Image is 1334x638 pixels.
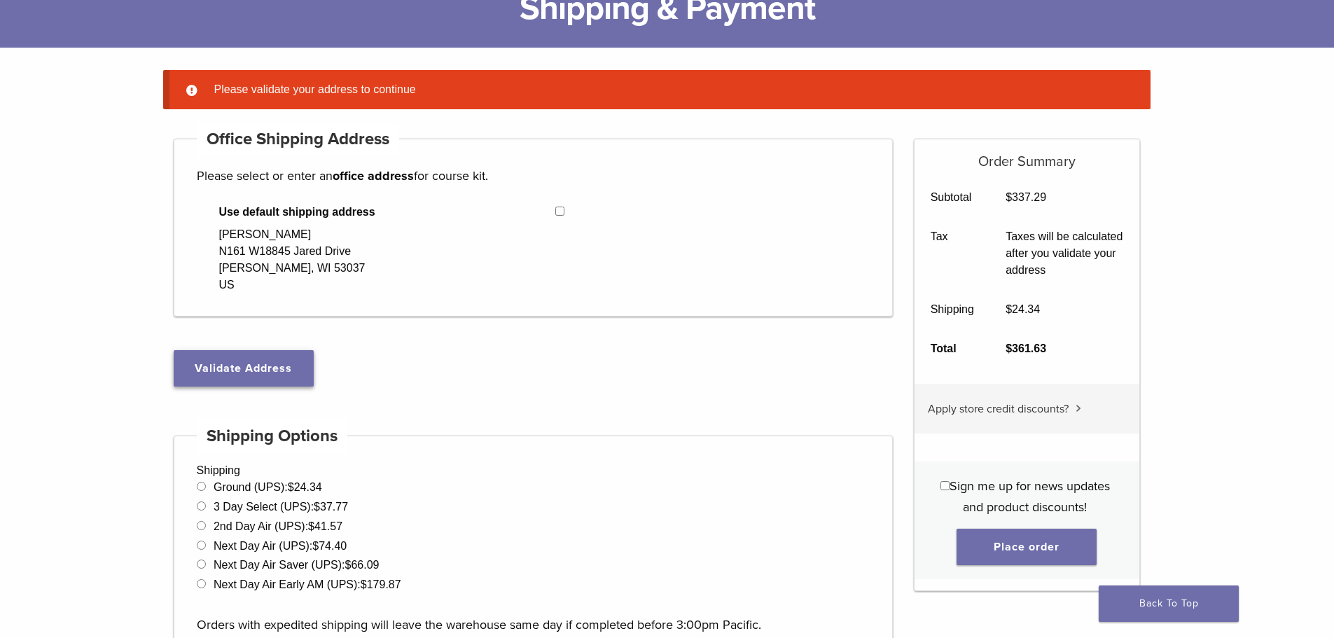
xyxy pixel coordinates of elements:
[219,226,366,293] div: [PERSON_NAME] N161 W18845 Jared Drive [PERSON_NAME], WI 53037 US
[197,165,870,186] p: Please select or enter an for course kit.
[928,402,1069,416] span: Apply store credit discounts?
[361,578,401,590] bdi: 179.87
[197,419,348,453] h4: Shipping Options
[1006,303,1040,315] bdi: 24.34
[312,540,319,552] span: $
[1099,585,1239,622] a: Back To Top
[915,290,990,329] th: Shipping
[197,593,870,635] p: Orders with expedited shipping will leave the warehouse same day if completed before 3:00pm Pacific.
[345,559,380,571] bdi: 66.09
[214,481,322,493] label: Ground (UPS):
[288,481,294,493] span: $
[361,578,367,590] span: $
[308,520,342,532] bdi: 41.57
[214,501,348,513] label: 3 Day Select (UPS):
[314,501,348,513] bdi: 37.77
[915,139,1139,170] h5: Order Summary
[209,81,1128,98] li: Please validate your address to continue
[957,529,1097,565] button: Place order
[312,540,347,552] bdi: 74.40
[288,481,322,493] bdi: 24.34
[1006,342,1012,354] span: $
[214,540,347,552] label: Next Day Air (UPS):
[214,520,342,532] label: 2nd Day Air (UPS):
[950,478,1110,515] span: Sign me up for news updates and product discounts!
[940,481,950,490] input: Sign me up for news updates and product discounts!
[345,559,352,571] span: $
[219,204,556,221] span: Use default shipping address
[1006,191,1046,203] bdi: 337.29
[1006,191,1012,203] span: $
[1006,303,1012,315] span: $
[915,329,990,368] th: Total
[214,559,380,571] label: Next Day Air Saver (UPS):
[308,520,314,532] span: $
[174,350,314,387] button: Validate Address
[990,217,1139,290] td: Taxes will be calculated after you validate your address
[214,578,401,590] label: Next Day Air Early AM (UPS):
[333,168,414,183] strong: office address
[1006,342,1046,354] bdi: 361.63
[1076,405,1081,412] img: caret.svg
[197,123,400,156] h4: Office Shipping Address
[915,178,990,217] th: Subtotal
[314,501,320,513] span: $
[915,217,990,290] th: Tax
